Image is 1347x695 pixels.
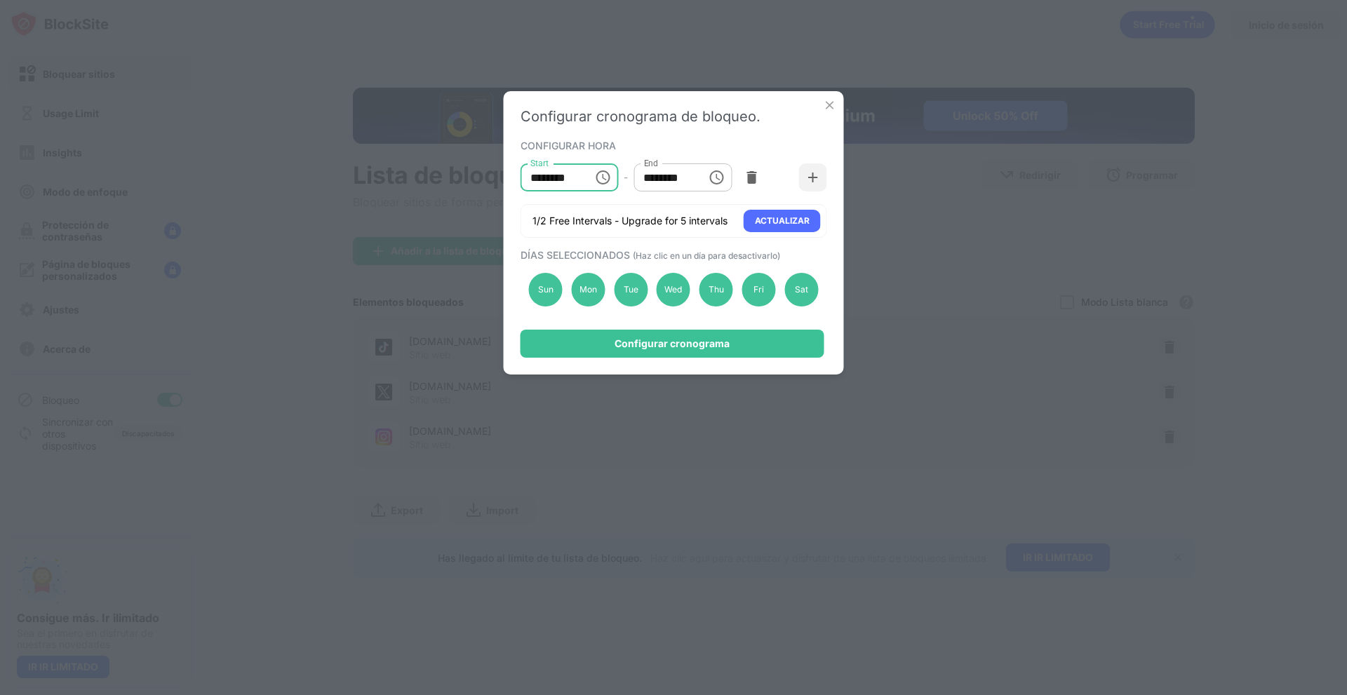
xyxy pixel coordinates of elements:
div: Fri [742,273,776,306]
div: DÍAS SELECCIONADOS [521,249,824,261]
div: Tue [614,273,648,306]
div: - [624,170,628,185]
span: (Haz clic en un día para desactivarlo) [633,250,780,261]
label: Start [530,157,549,169]
div: CONFIGURAR HORA [521,140,824,151]
div: Sun [529,273,563,306]
div: 1/2 Free Intervals - Upgrade for 5 intervals [532,214,728,228]
button: Choose time, selected time is 10:00 AM [589,163,617,191]
div: Sat [784,273,818,306]
div: Mon [571,273,605,306]
label: End [643,157,658,169]
img: x-button.svg [823,98,837,112]
div: ACTUALIZAR [755,214,810,228]
div: Configurar cronograma de bloqueo. [521,108,827,125]
div: Wed [657,273,690,306]
button: Choose time, selected time is 1:00 PM [702,163,730,191]
div: Configurar cronograma [615,338,730,349]
div: Thu [699,273,733,306]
